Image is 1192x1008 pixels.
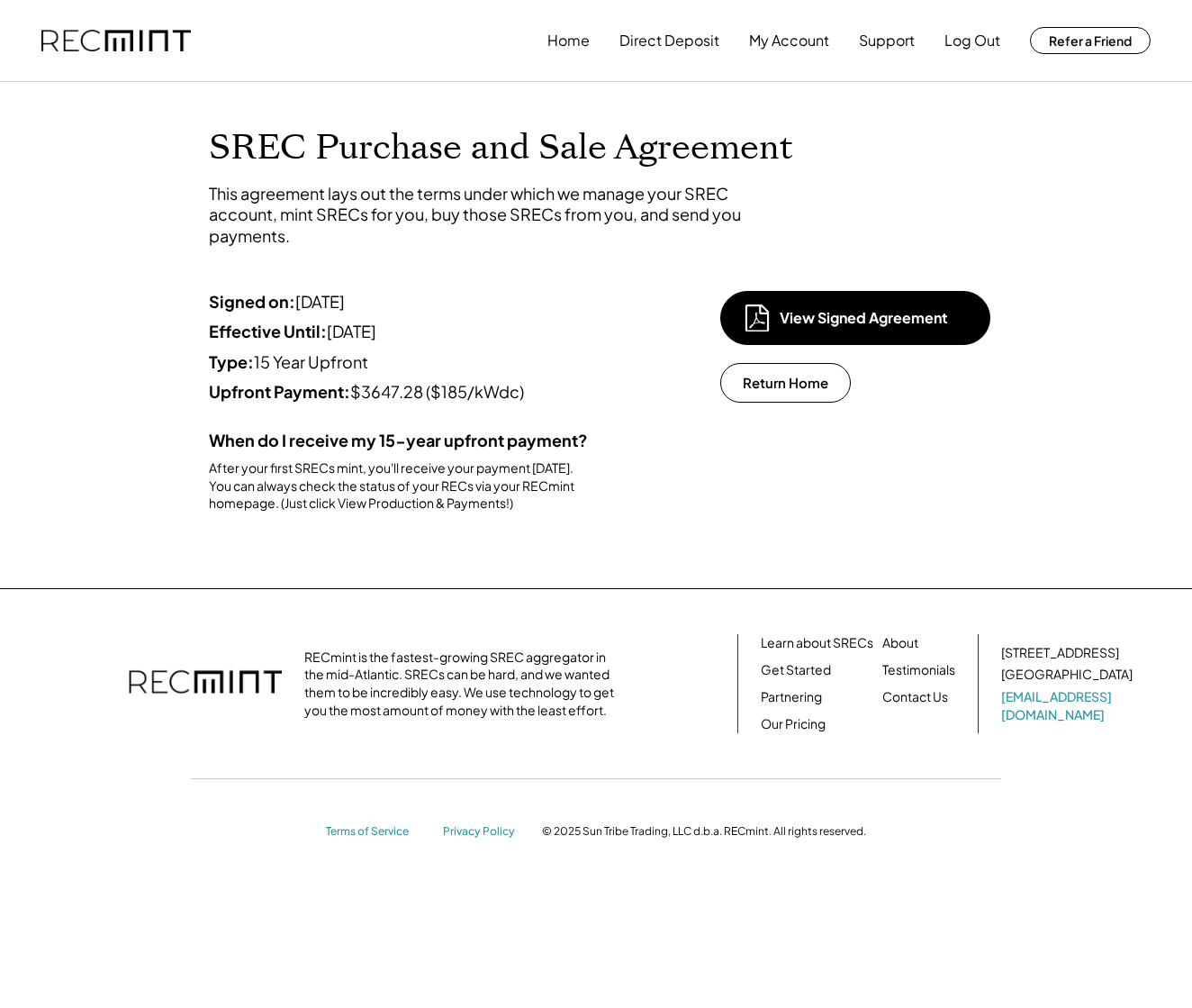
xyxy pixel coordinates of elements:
[209,351,614,372] div: 15 Year Upfront
[209,291,614,312] div: [DATE]
[720,363,851,403] button: Return Home
[761,634,873,652] a: Learn about SRECs
[209,127,983,169] h1: SREC Purchase and Sale Agreement
[1001,666,1133,684] div: [GEOGRAPHIC_DATA]
[443,824,524,840] a: Privacy Policy
[761,715,826,733] a: Our Pricing
[619,23,719,59] button: Direct Deposit
[547,23,590,59] button: Home
[1030,27,1151,54] button: Refer a Friend
[882,634,918,652] a: About
[859,23,915,59] button: Support
[326,824,425,840] a: Terms of Service
[882,661,955,679] a: Testimonials
[209,183,749,246] div: This agreement lays out the terms under which we manage your SREC account, mint SRECs for you, bu...
[780,308,960,328] div: View Signed Agreement
[761,688,822,706] a: Partnering
[209,351,254,372] strong: Type:
[129,652,282,715] img: recmint-logotype%403x.png
[41,30,191,52] img: recmint-logotype%403x.png
[944,23,1000,59] button: Log Out
[209,381,350,402] strong: Upfront Payment:
[304,649,624,719] div: RECmint is the fastest-growing SREC aggregator in the mid-Atlantic. SRECs can be hard, and we wan...
[209,321,327,341] strong: Effective Until:
[1001,688,1136,723] a: [EMAIL_ADDRESS][DOMAIN_NAME]
[1001,644,1119,662] div: [STREET_ADDRESS]
[882,688,948,706] a: Contact Us
[209,291,295,312] strong: Signed on:
[209,321,614,341] div: [DATE]
[209,459,614,513] div: After your first SRECs mint, you'll receive your payment [DATE]. You can always check the status ...
[761,661,831,679] a: Get Started
[542,824,866,839] div: © 2025 Sun Tribe Trading, LLC d.b.a. RECmint. All rights reserved.
[209,430,588,450] strong: When do I receive my 15-year upfront payment?
[209,381,614,402] div: $3647.28 ($185/kWdc)
[749,23,829,59] button: My Account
